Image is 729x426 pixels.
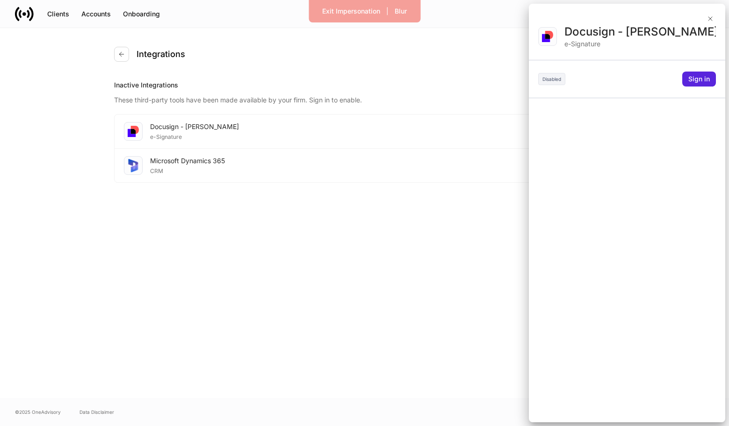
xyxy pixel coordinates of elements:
[688,74,710,84] div: Sign in
[538,73,565,85] div: Disabled
[564,39,716,49] div: e-Signature
[322,7,380,16] div: Exit Impersonation
[564,24,716,39] div: Docusign - [PERSON_NAME]
[395,7,407,16] div: Blur
[682,72,716,87] button: Sign in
